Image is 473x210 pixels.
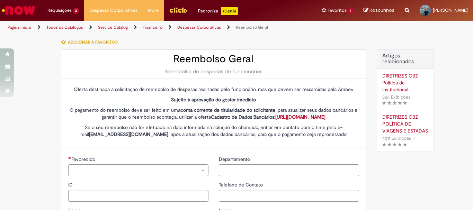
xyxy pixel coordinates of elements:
[382,53,428,65] h3: Artigos relacionados
[412,92,416,102] span: •
[236,25,268,30] a: Reembolso Geral
[171,97,256,103] strong: Sujeito à aprovação do gestor imediato
[71,156,97,162] span: Necessários - Favorecido
[348,8,353,14] span: 1
[219,156,251,162] span: Departamento
[68,53,359,65] h2: Reembolso Geral
[211,114,325,120] strong: Cadastro de Dados Bancários:
[177,25,221,30] a: Despesas Corporativas
[328,7,347,14] span: Favoritos
[219,182,264,188] span: Telefone de Contato
[68,39,118,45] span: Adicionar a Favoritos
[219,164,359,176] input: Departamento
[148,7,159,14] span: More
[382,113,428,134] a: DIRETRIZES OBZ | POLÍTICA DE VIAGENS E ESTADAS
[46,25,83,30] a: Todos os Catálogos
[433,7,468,13] span: [PERSON_NAME]
[169,5,188,15] img: click_logo_yellow_360x200.png
[382,72,428,93] a: DIRETRIZES OBZ | Política de Institucional
[89,131,168,137] strong: [EMAIL_ADDRESS][DOMAIN_NAME]
[180,107,275,113] strong: conta corrente de titularidade do solicitante
[8,25,32,30] a: Página inicial
[68,86,359,93] p: Oferta destinada à solicitação de reembolso de despesas realizadas pelo funcionário, mas que deve...
[47,7,72,14] span: Requisições
[275,114,325,120] a: [URL][DOMAIN_NAME]
[98,25,128,30] a: Service Catalog
[68,190,208,202] input: ID
[68,107,359,120] p: O pagamento do reembolso deve ser feito em uma , para atualizar seus dados bancários e garantir q...
[68,68,359,75] div: Reembolso de despesas de funcionários
[1,3,36,17] img: ServiceNow
[382,135,411,141] span: 4011 Exibições
[89,7,137,14] span: Despesas Corporativas
[73,8,79,14] span: 2
[364,7,394,14] a: Rascunhos
[68,156,71,159] span: Necessários
[61,35,122,49] button: Adicionar a Favoritos
[68,164,208,176] a: Limpar campo Favorecido
[68,124,359,138] p: Se o seu reembolso não for efetuado na data informada na solução do chamado, entrar em contato co...
[198,7,238,15] div: Padroniza
[221,7,238,15] p: +GenAi
[412,134,417,143] span: •
[369,7,394,13] span: Rascunhos
[219,190,359,202] input: Telefone de Contato
[143,25,162,30] a: Financeiro
[382,94,410,100] span: 826 Exibições
[68,182,74,188] span: ID
[5,21,310,34] ul: Trilhas de página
